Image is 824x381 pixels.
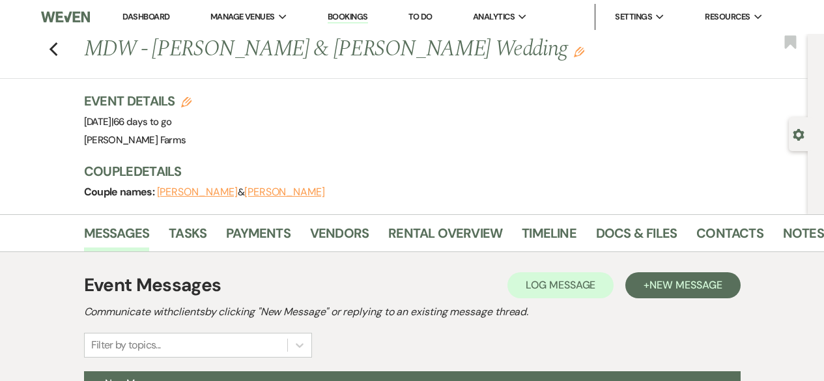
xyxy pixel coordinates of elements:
[328,11,368,23] a: Bookings
[473,10,515,23] span: Analytics
[111,115,172,128] span: |
[210,10,275,23] span: Manage Venues
[408,11,433,22] a: To Do
[526,278,595,292] span: Log Message
[783,223,824,251] a: Notes
[226,223,291,251] a: Payments
[615,10,652,23] span: Settings
[649,278,722,292] span: New Message
[574,46,584,57] button: Edit
[84,272,221,299] h1: Event Messages
[84,185,157,199] span: Couple names:
[84,134,186,147] span: [PERSON_NAME] Farms
[84,304,741,320] h2: Communicate with clients by clicking "New Message" or replying to an existing message thread.
[122,11,169,22] a: Dashboard
[625,272,740,298] button: +New Message
[388,223,502,251] a: Rental Overview
[705,10,750,23] span: Resources
[84,223,150,251] a: Messages
[310,223,369,251] a: Vendors
[91,337,161,353] div: Filter by topics...
[84,162,795,180] h3: Couple Details
[84,115,172,128] span: [DATE]
[793,128,804,140] button: Open lead details
[596,223,677,251] a: Docs & Files
[157,186,325,199] span: &
[696,223,763,251] a: Contacts
[169,223,206,251] a: Tasks
[157,187,238,197] button: [PERSON_NAME]
[507,272,614,298] button: Log Message
[244,187,325,197] button: [PERSON_NAME]
[41,3,89,31] img: Weven Logo
[84,34,658,65] h1: MDW - [PERSON_NAME] & [PERSON_NAME] Wedding
[522,223,576,251] a: Timeline
[84,92,192,110] h3: Event Details
[113,115,172,128] span: 66 days to go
